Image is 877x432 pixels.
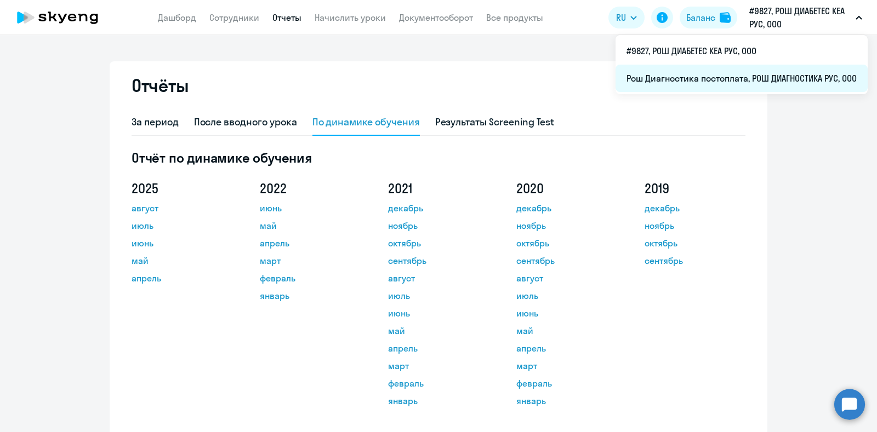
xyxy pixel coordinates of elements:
[388,180,487,197] h5: 2021
[686,11,715,24] div: Баланс
[388,307,487,320] a: июнь
[194,115,297,129] div: После вводного урока
[516,180,615,197] h5: 2020
[260,219,358,232] a: май
[608,7,645,28] button: RU
[132,237,230,250] a: июнь
[435,115,555,129] div: Результаты Screening Test
[132,201,230,215] a: август
[645,237,743,250] a: октябрь
[516,237,615,250] a: октябрь
[158,12,196,23] a: Дашборд
[516,377,615,390] a: февраль
[680,7,737,28] button: Балансbalance
[616,11,626,24] span: RU
[388,201,487,215] a: декабрь
[516,342,615,355] a: апрель
[516,201,615,215] a: декабрь
[132,115,179,129] div: За период
[312,115,420,129] div: По динамике обучения
[132,149,745,166] h5: Отчёт по динамике обучения
[645,219,743,232] a: ноябрь
[388,359,487,372] a: март
[260,289,358,302] a: январь
[388,237,487,250] a: октябрь
[132,254,230,267] a: май
[260,237,358,250] a: апрель
[388,394,487,407] a: январь
[744,4,868,31] button: #9827, РОШ ДИАБЕТЕС КЕА РУС, ООО
[516,219,615,232] a: ноябрь
[516,289,615,302] a: июль
[516,394,615,407] a: январь
[272,12,301,23] a: Отчеты
[132,272,230,285] a: апрель
[516,359,615,372] a: март
[388,342,487,355] a: апрель
[388,219,487,232] a: ноябрь
[645,201,743,215] a: декабрь
[388,272,487,285] a: август
[399,12,473,23] a: Документооборот
[260,272,358,285] a: февраль
[516,324,615,337] a: май
[132,74,189,96] h2: Отчёты
[209,12,259,23] a: Сотрудники
[516,272,615,285] a: август
[749,4,851,31] p: #9827, РОШ ДИАБЕТЕС КЕА РУС, ООО
[516,254,615,267] a: сентябрь
[388,289,487,302] a: июль
[516,307,615,320] a: июнь
[486,12,543,23] a: Все продукты
[132,180,230,197] h5: 2025
[616,35,868,94] ul: RU
[315,12,386,23] a: Начислить уроки
[132,219,230,232] a: июль
[645,180,743,197] h5: 2019
[388,254,487,267] a: сентябрь
[388,324,487,337] a: май
[388,377,487,390] a: февраль
[260,201,358,215] a: июнь
[260,180,358,197] h5: 2022
[720,12,731,23] img: balance
[260,254,358,267] a: март
[645,254,743,267] a: сентябрь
